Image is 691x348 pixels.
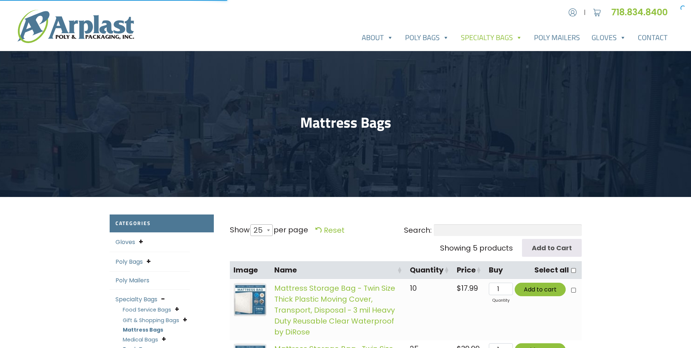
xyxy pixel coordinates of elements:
a: Specialty Bags [115,295,157,303]
a: Mattress Bags [123,326,163,333]
span: 25 [251,221,270,239]
a: Contact [632,30,674,45]
a: Medical Bags [123,336,158,343]
h2: Categories [110,214,214,232]
img: logo [17,10,134,43]
a: Specialty Bags [455,30,528,45]
a: Poly Mailers [115,276,149,285]
label: Search: [404,224,582,236]
a: Gloves [115,238,135,246]
a: Gloves [586,30,632,45]
a: Food Service Bags [123,306,171,313]
span: | [584,8,586,17]
input: Add to Cart [522,239,582,257]
a: Reset [315,225,345,235]
div: Showing 5 products [440,243,513,254]
a: Poly Mailers [528,30,586,45]
label: Show per page [230,224,308,236]
a: Gift & Shopping Bags [123,317,179,324]
a: About [356,30,399,45]
a: Poly Bags [399,30,455,45]
span: 25 [250,224,273,236]
a: Poly Bags [115,258,143,266]
a: 718.834.8400 [611,6,674,18]
h1: Mattress Bags [110,114,582,131]
input: Search: [434,224,582,236]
